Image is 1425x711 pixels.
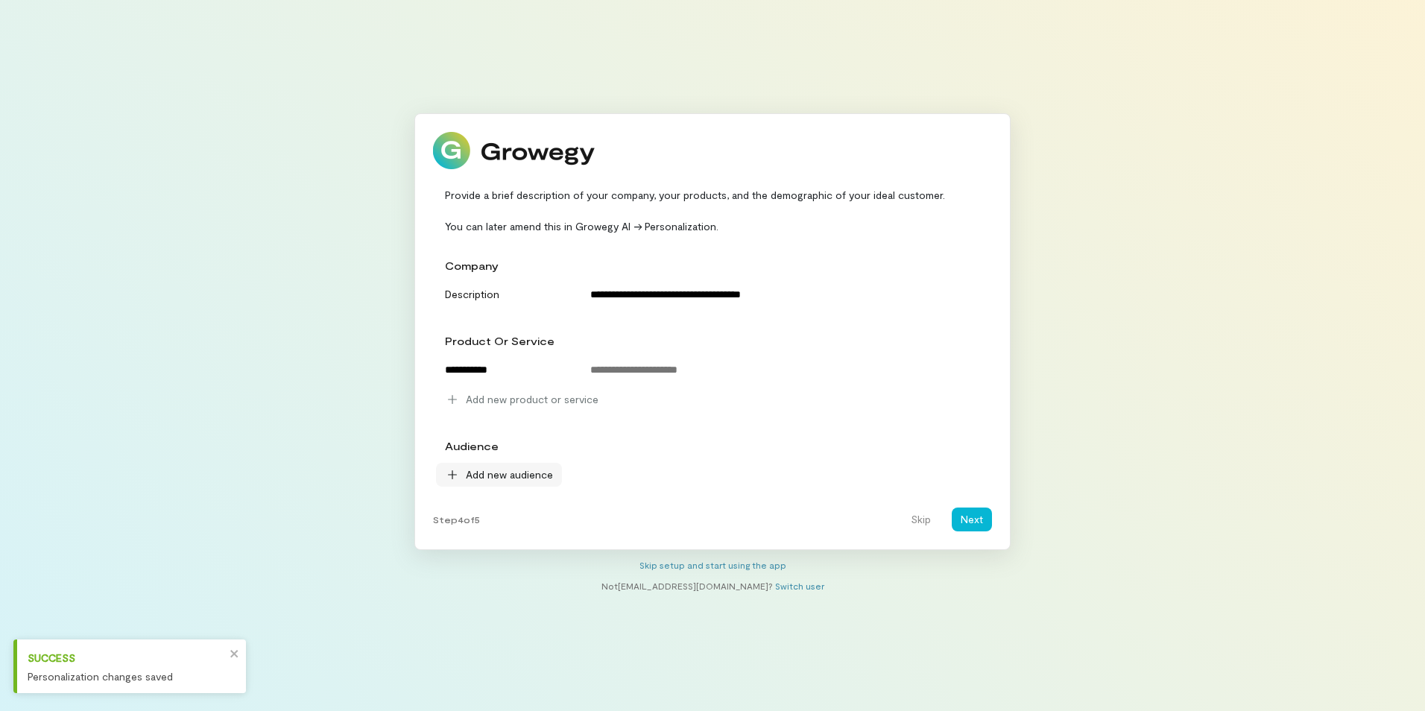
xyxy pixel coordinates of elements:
span: Step 4 of 5 [433,513,480,525]
div: Description [436,282,575,302]
a: Skip setup and start using the app [639,560,786,570]
img: Growegy logo [433,132,595,169]
div: Provide a brief description of your company, your products, and the demographic of your ideal cus... [433,187,992,234]
button: Skip [902,508,940,531]
a: Switch user [775,581,824,591]
span: Add new product or service [466,392,598,407]
div: Personalization changes saved [28,669,225,684]
span: Not [EMAIL_ADDRESS][DOMAIN_NAME] ? [601,581,773,591]
button: Next [952,508,992,531]
span: company [445,259,499,272]
button: close [230,645,240,661]
span: product or service [445,335,554,347]
span: audience [445,440,499,452]
span: Add new audience [466,467,553,482]
div: Success [28,650,225,666]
